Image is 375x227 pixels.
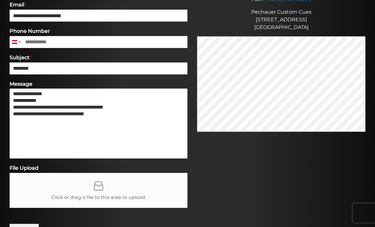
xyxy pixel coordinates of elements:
label: File Upload [10,165,187,172]
p: Pechauer Custom Cues [STREET_ADDRESS] [GEOGRAPHIC_DATA] [197,8,365,31]
button: Selected country [10,36,23,48]
label: Email [10,2,187,8]
label: Phone Number [10,28,187,35]
label: Message [10,81,187,88]
input: Phone Number [10,36,187,48]
span: Click or drag a file to this area to upload. [51,194,146,201]
label: Subject [10,54,187,61]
